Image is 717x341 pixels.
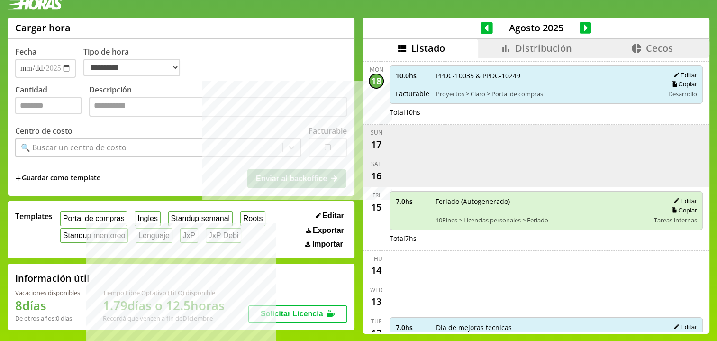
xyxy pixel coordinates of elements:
span: 10.0 hs [396,71,429,80]
div: 16 [369,168,384,183]
div: 13 [369,294,384,309]
select: Tipo de hora [83,59,180,76]
span: +Guardar como template [15,173,100,184]
span: Desarrollo [668,90,697,98]
span: Editar [322,212,344,220]
input: Cantidad [15,97,82,114]
div: scrollable content [363,58,709,332]
span: Facturable [396,89,429,98]
label: Facturable [309,126,347,136]
div: Mon [370,65,383,74]
div: Vacaciones disponibles [15,288,80,297]
button: Standup mentoreo [60,228,128,243]
div: Thu [371,255,382,263]
h2: Información útil [15,272,90,285]
span: Dia de mejoras técnicas [436,323,657,332]
span: 7.0 hs [396,323,429,332]
label: Centro de costo [15,126,73,136]
button: Copiar [668,206,697,214]
h1: 8 días [15,297,80,314]
button: Editar [671,323,697,331]
div: De otros años: 0 días [15,314,80,323]
div: 14 [369,263,384,278]
label: Fecha [15,46,36,57]
button: Lenguaje [136,228,172,243]
button: Copiar [668,80,697,88]
span: Cecos [646,42,673,55]
button: Ingles [135,211,160,226]
span: Listado [411,42,445,55]
div: Sun [371,129,382,137]
span: Feriado (Autogenerado) [436,197,647,206]
label: Descripción [89,84,347,119]
label: Tipo de hora [83,46,188,78]
button: Editar [671,71,697,79]
span: Proyectos > Claro > Portal de compras [436,90,657,98]
span: Exportar [313,226,344,235]
div: Fri [372,191,380,199]
h1: Cargar hora [15,21,71,34]
h1: 1.79 días o 12.5 horas [103,297,225,314]
textarea: Descripción [89,97,347,117]
span: + [15,173,21,184]
span: 7.0 hs [396,197,429,206]
span: 10Pines > Licencias personales > Feriado [436,216,647,224]
button: Exportar [303,226,347,235]
div: Total 10 hs [390,108,703,117]
div: 17 [369,137,384,152]
span: Distribución [515,42,572,55]
span: Tareas internas [653,216,697,224]
button: JxP Debi [206,228,241,243]
button: Solicitar Licencia [248,305,347,323]
div: 15 [369,199,384,214]
label: Cantidad [15,84,89,119]
div: Tue [371,317,382,325]
button: Standup semanal [168,211,233,226]
span: Solicitar Licencia [261,310,323,318]
div: Tiempo Libre Optativo (TiLO) disponible [103,288,225,297]
button: JxP [180,228,198,243]
span: PPDC-10035 & PPDC-10249 [436,71,657,80]
div: Sat [371,160,381,168]
button: Roots [240,211,265,226]
div: Wed [370,286,383,294]
div: 🔍 Buscar un centro de costo [21,142,127,153]
span: Agosto 2025 [493,21,580,34]
div: 18 [369,74,384,89]
div: Total 7 hs [390,234,703,243]
button: Editar [671,197,697,205]
span: Importar [312,240,343,249]
div: 12 [369,325,384,341]
button: Portal de compras [60,211,127,226]
span: Templates [15,211,53,221]
div: Recordá que vencen a fin de [103,314,225,323]
button: Editar [313,211,347,221]
b: Diciembre [182,314,213,323]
